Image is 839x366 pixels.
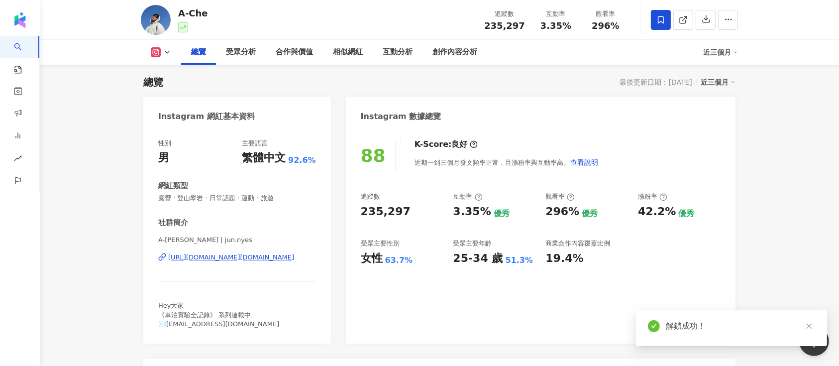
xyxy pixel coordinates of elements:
div: 良好 [452,139,468,150]
div: 合作與價值 [276,46,313,58]
div: 繁體中文 [242,150,286,166]
span: rise [14,148,22,171]
div: 受眾主要年齡 [453,239,492,248]
span: A-[PERSON_NAME] | jun.nyes [158,236,316,244]
div: 互動率 [453,192,482,201]
div: 優秀 [582,208,598,219]
div: 互動率 [537,9,575,19]
div: 性別 [158,139,171,148]
div: 最後更新日期：[DATE] [620,78,692,86]
div: 3.35% [453,204,491,220]
a: [URL][DOMAIN_NAME][DOMAIN_NAME] [158,253,316,262]
div: 19.4% [545,251,583,266]
div: 網紅類型 [158,181,188,191]
span: 235,297 [484,20,525,31]
div: 觀看率 [587,9,625,19]
span: 92.6% [288,155,316,166]
span: 296% [592,21,620,31]
div: 優秀 [494,208,510,219]
span: 3.35% [540,21,571,31]
div: 優秀 [678,208,694,219]
div: [URL][DOMAIN_NAME][DOMAIN_NAME] [168,253,294,262]
div: Instagram 數據總覽 [361,111,441,122]
div: 受眾主要性別 [361,239,400,248]
div: 296% [545,204,579,220]
div: 25-34 歲 [453,251,503,266]
div: 受眾分析 [226,46,256,58]
div: 總覽 [191,46,206,58]
div: 總覽 [143,75,163,89]
button: 查看說明 [570,152,599,172]
img: logo icon [12,12,28,28]
div: A-Che [178,7,208,19]
div: 42.2% [638,204,676,220]
div: 近三個月 [701,76,735,89]
div: 解鎖成功！ [666,320,815,332]
div: 互動分析 [383,46,413,58]
div: 近期一到三個月發文頻率正常，且漲粉率與互動率高。 [415,152,599,172]
div: 51.3% [506,255,533,266]
div: 漲粉率 [638,192,667,201]
div: 88 [361,145,386,166]
div: 商業合作內容覆蓋比例 [545,239,610,248]
div: 創作內容分析 [432,46,477,58]
div: K-Score : [415,139,478,150]
div: 追蹤數 [484,9,525,19]
div: 235,297 [361,204,411,220]
div: 主要語言 [242,139,268,148]
div: 女性 [361,251,383,266]
img: KOL Avatar [141,5,171,35]
span: Hey大家 《車泊實驗全記錄》 系列連載中 ✉️[EMAIL_ADDRESS][DOMAIN_NAME] [158,302,279,327]
span: 查看說明 [570,158,598,166]
div: 追蹤數 [361,192,380,201]
div: 觀看率 [545,192,575,201]
span: close [806,323,813,330]
span: check-circle [648,320,660,332]
div: 男 [158,150,169,166]
div: Instagram 網紅基本資料 [158,111,255,122]
span: 露營 · 登山攀岩 · 日常話題 · 運動 · 旅遊 [158,194,316,203]
div: 63.7% [385,255,413,266]
div: 社群簡介 [158,218,188,228]
div: 相似網紅 [333,46,363,58]
a: search [14,36,34,75]
div: 近三個月 [703,44,738,60]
